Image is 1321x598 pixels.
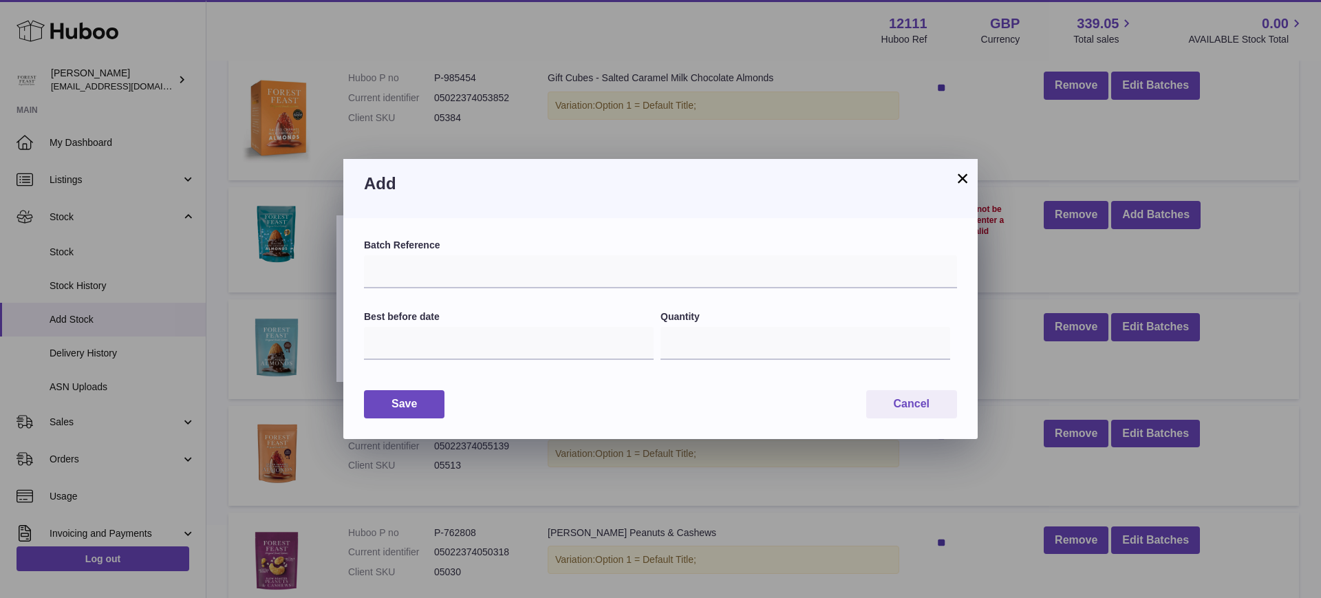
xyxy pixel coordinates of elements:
button: Cancel [866,390,957,418]
button: Save [364,390,444,418]
h3: Add [364,173,957,195]
label: Batch Reference [364,239,957,252]
label: Best before date [364,310,654,323]
button: × [954,170,971,186]
label: Quantity [660,310,950,323]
